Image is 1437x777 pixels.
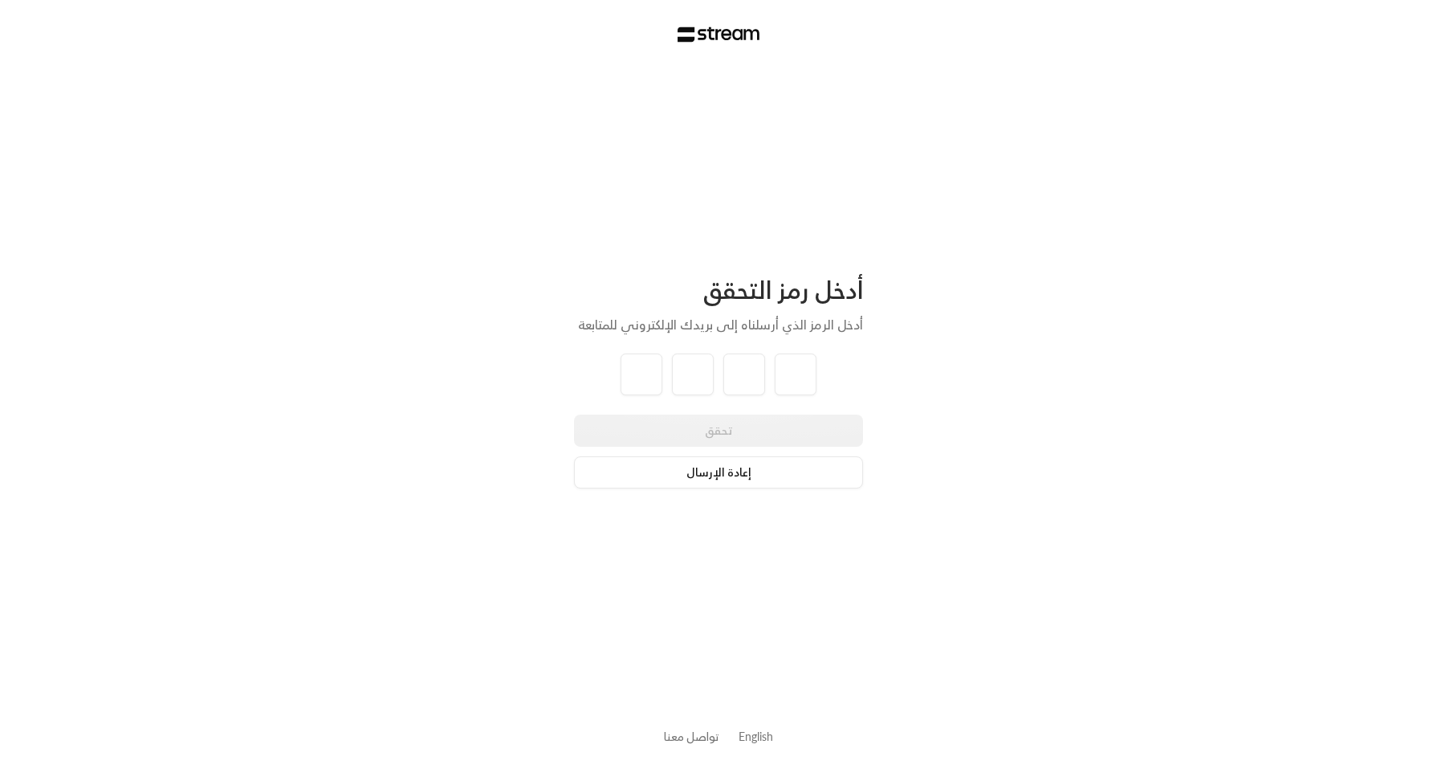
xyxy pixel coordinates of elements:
button: تواصل معنا [664,728,719,745]
div: أدخل الرمز الذي أرسلناه إلى بريدك الإلكتروني للمتابعة [574,315,863,334]
img: Stream Logo [678,27,760,43]
button: إعادة الإرسال [574,456,863,489]
a: English [739,722,773,751]
div: أدخل رمز التحقق [574,275,863,305]
a: تواصل معنا [664,726,719,746]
